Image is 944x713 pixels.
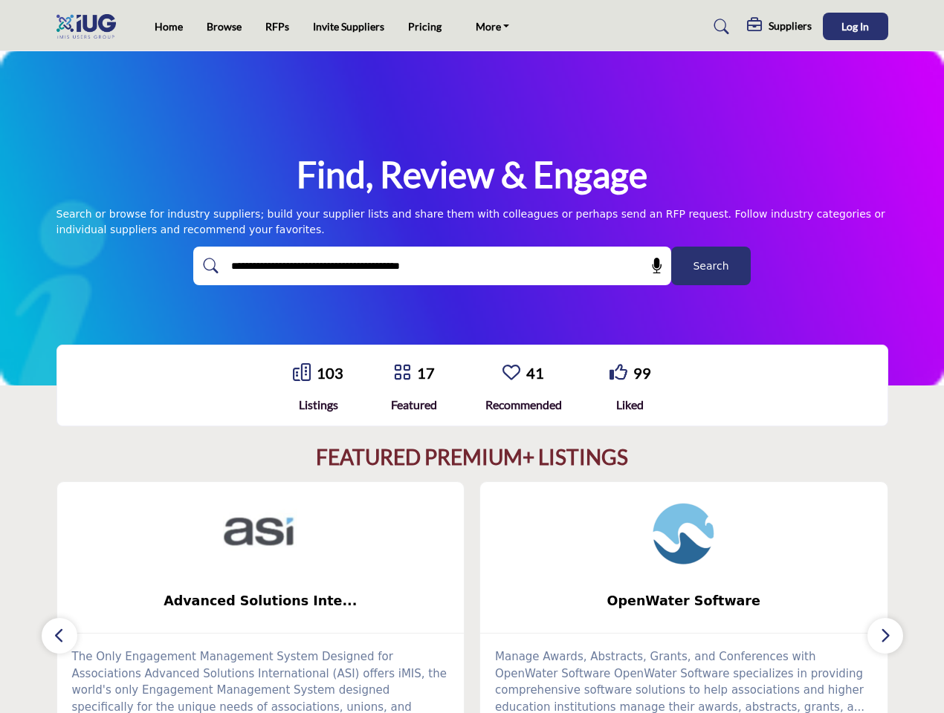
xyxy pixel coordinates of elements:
[823,13,888,40] button: Log In
[671,247,751,285] button: Search
[485,396,562,414] div: Recommended
[610,396,651,414] div: Liked
[526,364,544,382] a: 41
[207,20,242,33] a: Browse
[313,20,384,33] a: Invite Suppliers
[316,445,628,470] h2: FEATURED PREMIUM+ LISTINGS
[317,364,343,382] a: 103
[297,152,647,198] h1: Find, Review & Engage
[693,258,728,274] span: Search
[769,19,812,33] h5: Suppliers
[408,20,442,33] a: Pricing
[393,363,411,383] a: Go to Featured
[56,206,888,238] div: Search or browse for industry suppliers; build your supplier lists and share them with colleagues...
[502,582,865,621] b: OpenWater Software
[699,15,739,39] a: Search
[465,16,520,37] a: More
[639,258,665,273] span: Search by Voice
[841,20,869,33] span: Log In
[747,18,812,36] div: Suppliers
[502,591,865,611] span: OpenWater Software
[293,396,343,414] div: Listings
[265,20,289,33] a: RFPs
[502,363,520,383] a: Go to Recommended
[610,363,627,381] i: Go to Liked
[80,591,442,611] span: Advanced Solutions Inte...
[80,582,442,621] b: Advanced Solutions International
[223,497,297,571] img: Advanced Solutions International
[633,364,651,382] a: 99
[155,20,183,33] a: Home
[417,364,435,382] a: 17
[56,14,123,39] img: Site Logo
[480,582,888,621] a: OpenWater Software
[391,396,437,414] div: Featured
[647,497,721,571] img: OpenWater Software
[57,582,465,621] a: Advanced Solutions Inte...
